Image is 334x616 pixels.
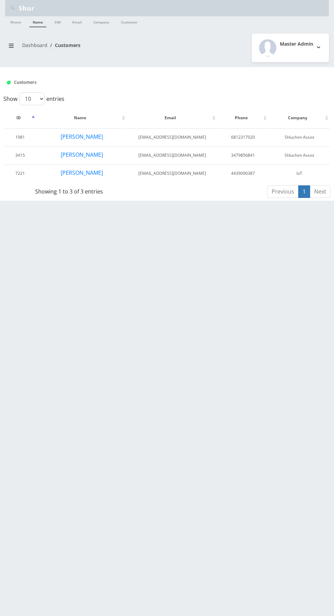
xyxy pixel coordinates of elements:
[127,128,217,146] td: [EMAIL_ADDRESS][DOMAIN_NAME]
[269,165,330,182] td: IoT
[218,108,268,128] th: Phone: activate to sort column ascending
[22,42,47,48] a: Dashboard
[7,80,272,85] h1: Customers
[118,16,141,27] a: Customer
[60,168,103,177] button: [PERSON_NAME]
[310,185,331,198] a: Next
[127,147,217,164] td: [EMAIL_ADDRESS][DOMAIN_NAME]
[267,185,299,198] a: Previous
[5,38,162,58] nav: breadcrumb
[37,108,127,128] th: Name: activate to sort column ascending
[4,147,36,164] td: 3415
[4,108,36,128] th: ID: activate to sort column descending
[69,16,85,27] a: Email
[51,16,64,27] a: SIM
[4,128,36,146] td: 1981
[4,165,36,182] td: 7221
[19,92,45,105] select: Showentries
[60,132,103,141] button: [PERSON_NAME]
[280,41,313,47] h2: Master Admin
[269,108,330,128] th: Company: activate to sort column ascending
[29,16,46,27] a: Name
[252,34,329,62] button: Master Admin
[269,147,330,164] td: Shluchim Assist
[60,150,103,159] button: [PERSON_NAME]
[7,16,25,27] a: Phone
[127,165,217,182] td: [EMAIL_ADDRESS][DOMAIN_NAME]
[90,16,113,27] a: Company
[3,92,64,105] label: Show entries
[218,165,268,182] td: 4439090387
[19,2,327,15] input: Search Teltik
[269,128,330,146] td: Shluchim Assist
[298,185,310,198] a: 1
[3,185,135,196] div: Showing 1 to 3 of 3 entries
[47,42,80,49] li: Customers
[218,147,268,164] td: 3479856841
[218,128,268,146] td: 6812317020
[127,108,217,128] th: Email: activate to sort column ascending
